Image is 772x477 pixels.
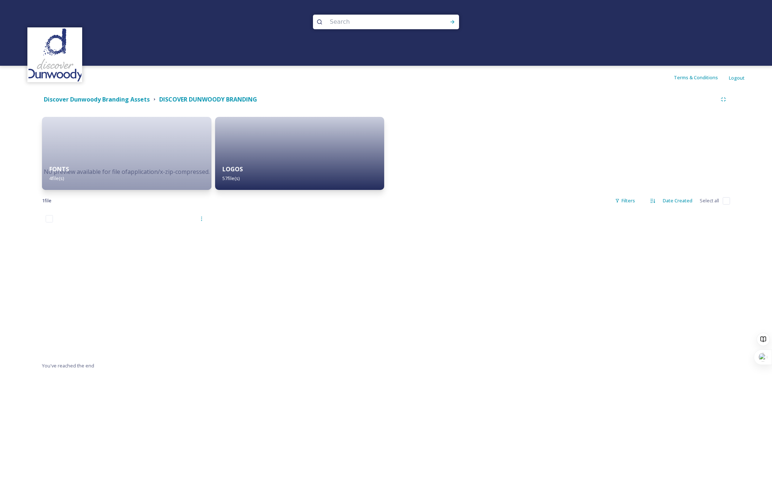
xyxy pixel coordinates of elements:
[42,362,94,369] span: You've reached the end
[659,194,696,208] div: Date Created
[326,14,426,30] input: Search
[42,197,51,204] span: 1 file
[49,165,69,173] strong: FONTS
[729,75,745,81] span: Logout
[159,95,257,103] strong: DISCOVER DUNWOODY BRANDING
[611,194,639,208] div: Filters
[700,197,719,204] span: Select all
[674,73,729,82] a: Terms & Conditions
[44,95,150,103] strong: Discover Dunwoody Branding Assets
[674,74,718,81] span: Terms & Conditions
[222,165,243,173] strong: LOGOS
[49,175,64,182] span: 4 file(s)
[222,175,240,182] span: 57 file(s)
[28,28,81,81] img: 696246f7-25b9-4a35-beec-0db6f57a4831.png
